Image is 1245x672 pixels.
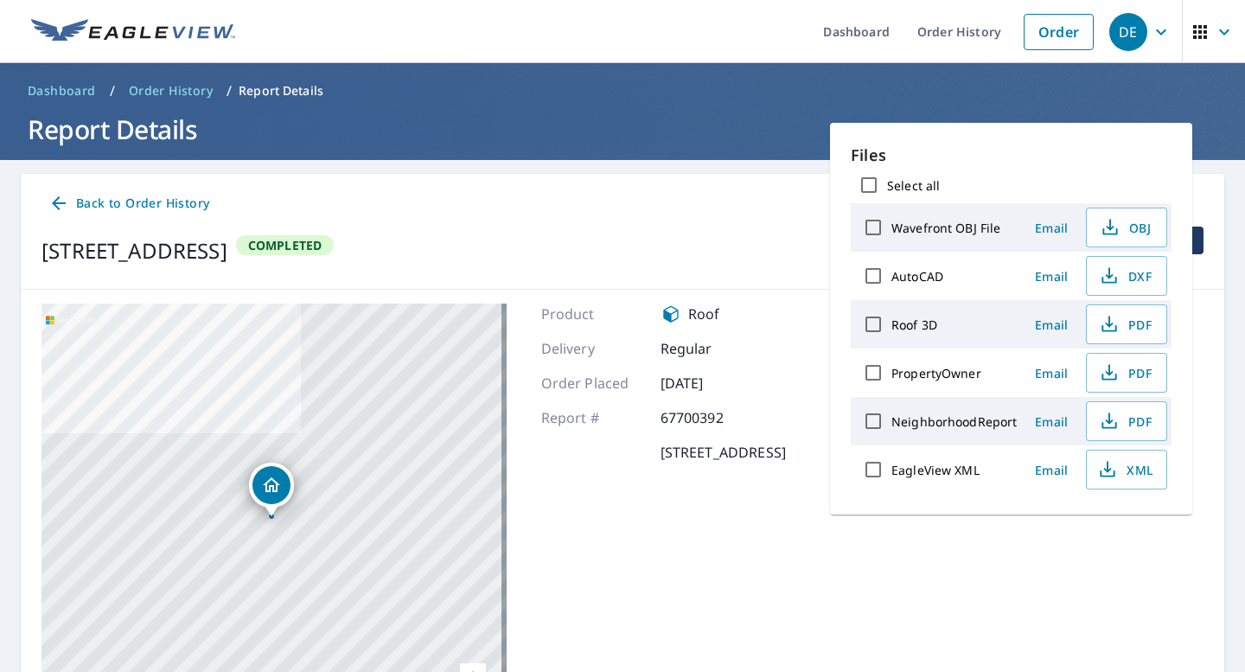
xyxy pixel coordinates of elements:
p: Report # [541,407,645,428]
button: Email [1024,311,1079,338]
span: PDF [1097,314,1152,335]
span: Back to Order History [48,193,209,214]
div: Roof [661,304,764,324]
button: PDF [1086,401,1167,441]
label: Wavefront OBJ File [891,220,1000,236]
a: Order History [122,77,220,105]
button: Email [1024,263,1079,290]
h1: Report Details [21,112,1224,147]
label: Roof 3D [891,317,937,333]
a: Order [1024,14,1094,50]
span: Email [1031,413,1072,430]
span: Email [1031,365,1072,381]
p: Product [541,304,645,324]
p: [DATE] [661,373,764,394]
span: DXF [1097,266,1152,286]
span: Email [1031,268,1072,285]
label: PropertyOwner [891,365,981,381]
span: Completed [238,237,333,253]
p: [STREET_ADDRESS] [661,442,786,463]
nav: breadcrumb [21,77,1224,105]
label: NeighborhoodReport [891,413,1017,430]
span: Email [1031,220,1072,236]
button: Email [1024,408,1079,435]
span: Email [1031,317,1072,333]
span: PDF [1097,411,1152,432]
a: Dashboard [21,77,103,105]
button: PDF [1086,353,1167,393]
a: Back to Order History [41,188,216,220]
button: OBJ [1086,208,1167,247]
button: PDF [1086,304,1167,344]
label: EagleView XML [891,462,980,478]
span: Order History [129,82,213,99]
div: Dropped pin, building 1, Residential property, 3625 Shady Brook Ln Sarasota, FL 34243 [249,463,294,516]
p: 67700392 [661,407,764,428]
p: Report Details [239,82,323,99]
button: Email [1024,214,1079,241]
button: DXF [1086,256,1167,296]
div: [STREET_ADDRESS] [41,235,227,266]
span: OBJ [1097,217,1152,238]
p: Files [851,144,1172,167]
span: Email [1031,462,1072,478]
label: AutoCAD [891,268,943,285]
p: Order Placed [541,373,645,394]
div: DE [1109,13,1147,51]
span: PDF [1097,362,1152,383]
li: / [110,80,115,101]
p: Delivery [541,338,645,359]
button: Email [1024,360,1079,387]
li: / [227,80,232,101]
p: Regular [661,338,764,359]
button: Email [1024,457,1079,483]
button: XML [1086,450,1167,490]
label: Select all [887,177,940,194]
img: EV Logo [31,19,235,45]
span: Dashboard [28,82,96,99]
span: XML [1097,459,1152,480]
